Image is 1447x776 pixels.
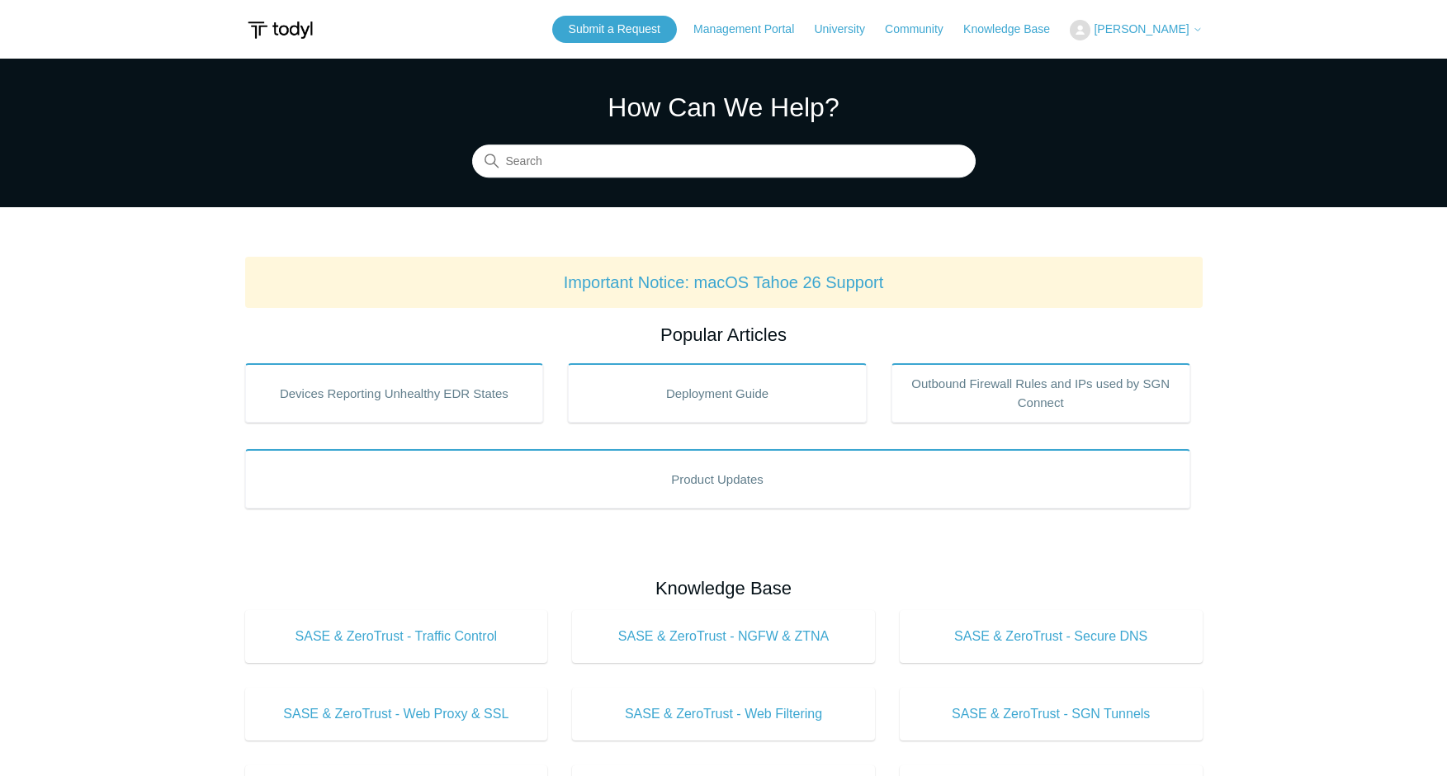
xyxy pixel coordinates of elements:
h2: Knowledge Base [245,575,1203,602]
span: SASE & ZeroTrust - NGFW & ZTNA [597,627,850,646]
input: Search [472,145,976,178]
span: SASE & ZeroTrust - Web Proxy & SSL [270,704,523,724]
button: [PERSON_NAME] [1070,20,1202,40]
a: SASE & ZeroTrust - NGFW & ZTNA [572,610,875,663]
a: University [814,21,881,38]
span: SASE & ZeroTrust - Traffic Control [270,627,523,646]
a: SASE & ZeroTrust - Secure DNS [900,610,1203,663]
span: SASE & ZeroTrust - Web Filtering [597,704,850,724]
a: Deployment Guide [568,363,867,423]
a: SASE & ZeroTrust - Web Filtering [572,688,875,741]
h1: How Can We Help? [472,88,976,127]
span: [PERSON_NAME] [1094,22,1189,35]
span: SASE & ZeroTrust - Secure DNS [924,627,1178,646]
a: Product Updates [245,449,1190,509]
img: Todyl Support Center Help Center home page [245,15,315,45]
a: SASE & ZeroTrust - Web Proxy & SSL [245,688,548,741]
a: Submit a Request [552,16,677,43]
h2: Popular Articles [245,321,1203,348]
a: Devices Reporting Unhealthy EDR States [245,363,544,423]
a: Management Portal [693,21,811,38]
span: SASE & ZeroTrust - SGN Tunnels [924,704,1178,724]
a: Outbound Firewall Rules and IPs used by SGN Connect [891,363,1190,423]
a: Community [885,21,960,38]
a: SASE & ZeroTrust - SGN Tunnels [900,688,1203,741]
a: Important Notice: macOS Tahoe 26 Support [564,273,884,291]
a: SASE & ZeroTrust - Traffic Control [245,610,548,663]
a: Knowledge Base [963,21,1066,38]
